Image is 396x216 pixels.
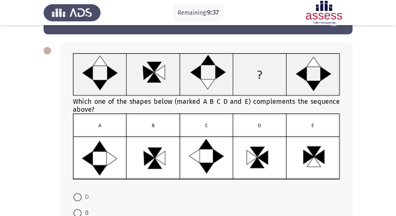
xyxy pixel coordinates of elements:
[207,8,219,16] span: 9:37
[73,53,340,181] div: Which one of the shapes below (marked A B C D and E) complements the sequence above?
[82,192,89,202] span: D
[44,1,101,24] img: Assess Talent Management logo
[295,1,352,24] img: Assessment logo of Assessment En (Focus & 16PD)
[73,53,340,96] img: UkFYYl8wMjJfQS5wbmcxNjkxMjk4MDAwMDQw.png
[178,8,219,18] p: Remaining:
[73,113,340,180] img: UkFYYl8wMjJfQi5wbmcxNjkxMjk4MDE0NzY3.png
